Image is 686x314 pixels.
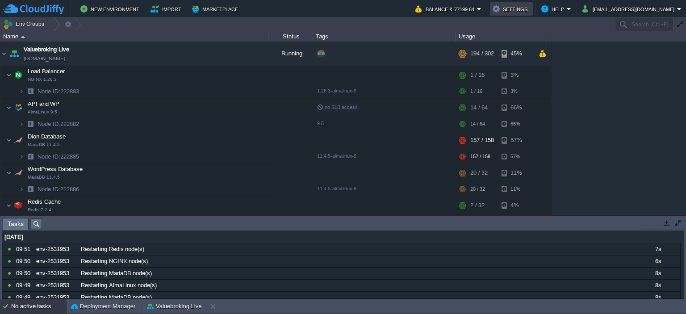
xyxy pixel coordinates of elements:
a: Node ID:222883 [37,88,80,95]
img: AMDAwAAAACH5BAEAAAAALAAAAAABAAEAAAICRAEAOw== [6,164,12,182]
span: Redis 7.2.4 [28,207,51,213]
a: Node ID:222886 [37,185,80,193]
span: Restarting MariaDB node(s) [81,293,152,301]
div: 20 / 32 [470,182,485,196]
img: AMDAwAAAACH5BAEAAAAALAAAAAABAAEAAAICRAEAOw== [12,66,25,84]
img: AMDAwAAAACH5BAEAAAAALAAAAAABAAEAAAICRAEAOw== [0,42,8,66]
div: Running [268,42,313,66]
span: Load Balancer [27,67,66,75]
img: AMDAwAAAACH5BAEAAAAALAAAAAABAAEAAAICRAEAOw== [6,66,12,84]
span: Node ID: [38,88,60,95]
span: Restarting NGINX node(s) [81,257,148,265]
div: 8s [636,292,680,303]
img: AMDAwAAAACH5BAEAAAAALAAAAAABAAEAAAICRAEAOw== [24,117,37,131]
span: no SLB access [317,105,358,110]
div: 7s [636,243,680,255]
span: Dion Database [27,133,67,140]
img: AMDAwAAAACH5BAEAAAAALAAAAAABAAEAAAICRAEAOw== [19,117,24,131]
span: 222883 [37,88,80,95]
div: 2 / 32 [470,197,485,214]
div: 4% [502,215,531,229]
div: 1 / 16 [470,66,485,84]
img: AMDAwAAAACH5BAEAAAAALAAAAAABAAEAAAICRAEAOw== [19,84,24,98]
span: 9.5 [317,121,324,126]
img: AMDAwAAAACH5BAEAAAAALAAAAAABAAEAAAICRAEAOw== [6,99,12,117]
a: Load BalancerNGINX 1.26.3 [27,68,66,75]
div: 09:49 [16,292,33,303]
a: API and WPAlmaLinux 9.5 [27,100,61,107]
span: Restarting Redis node(s) [81,245,144,253]
span: Tasks [8,218,24,230]
div: [DATE] [2,231,680,243]
div: 14 / 64 [470,117,485,131]
span: WordPress Database [27,165,84,173]
span: API and WP [27,100,61,108]
span: 222885 [37,153,80,160]
div: 194 / 302 [470,42,494,66]
span: MariaDB 11.4.5 [28,175,60,180]
div: 09:50 [16,268,33,279]
img: AMDAwAAAACH5BAEAAAAALAAAAAABAAEAAAICRAEAOw== [19,215,24,229]
img: AMDAwAAAACH5BAEAAAAALAAAAAABAAEAAAICRAEAOw== [24,84,37,98]
div: No active tasks [11,299,67,314]
img: AMDAwAAAACH5BAEAAAAALAAAAAABAAEAAAICRAEAOw== [24,150,37,163]
div: 157 / 158 [470,131,494,149]
div: 45% [502,42,531,66]
span: NGINX 1.26.3 [28,77,57,82]
span: Restarting MariaDB node(s) [81,269,152,277]
div: 66% [502,99,531,117]
div: env-2531953 [34,292,78,303]
a: Redis CacheRedis 7.2.4 [27,198,62,205]
a: Node ID:222882 [37,120,80,128]
div: 8s [636,268,680,279]
div: 57% [502,150,531,163]
div: env-2531953 [34,255,78,267]
a: WordPress DatabaseMariaDB 11.4.5 [27,166,84,172]
div: 1 / 16 [470,84,482,98]
img: AMDAwAAAACH5BAEAAAAALAAAAAABAAEAAAICRAEAOw== [12,197,25,214]
span: 222886 [37,185,80,193]
a: Dion DatabaseMariaDB 11.4.5 [27,133,67,140]
span: Node ID: [38,153,60,160]
div: Tags [314,31,456,42]
button: Marketplace [192,4,241,14]
span: 1.26.3-almalinux-9 [317,88,356,93]
div: 14 / 64 [470,99,488,117]
div: 09:50 [16,255,33,267]
img: AMDAwAAAACH5BAEAAAAALAAAAAABAAEAAAICRAEAOw== [12,164,25,182]
span: Node ID: [38,121,60,127]
span: 222882 [37,120,80,128]
img: AMDAwAAAACH5BAEAAAAALAAAAAABAAEAAAICRAEAOw== [19,182,24,196]
div: env-2531953 [34,243,78,255]
div: 09:51 [16,243,33,255]
div: 11% [502,182,531,196]
div: 09:49 [16,280,33,291]
div: 157 / 158 [470,150,490,163]
div: 3% [502,66,531,84]
img: AMDAwAAAACH5BAEAAAAALAAAAAABAAEAAAICRAEAOw== [21,36,25,38]
span: Restarting AlmaLinux node(s) [81,281,157,289]
div: 2 / 32 [470,215,482,229]
img: AMDAwAAAACH5BAEAAAAALAAAAAABAAEAAAICRAEAOw== [6,197,12,214]
a: Node ID:222885 [37,153,80,160]
div: 57% [502,131,531,149]
button: Import [151,4,184,14]
img: AMDAwAAAACH5BAEAAAAALAAAAAABAAEAAAICRAEAOw== [24,182,37,196]
button: Env Groups [3,18,47,30]
div: 8s [636,280,680,291]
span: Redis Cache [27,198,62,205]
img: AMDAwAAAACH5BAEAAAAALAAAAAABAAEAAAICRAEAOw== [12,131,25,149]
img: AMDAwAAAACH5BAEAAAAALAAAAAABAAEAAAICRAEAOw== [12,99,25,117]
button: [EMAIL_ADDRESS][DOMAIN_NAME] [582,4,677,14]
button: Balance ₹-77199.64 [415,4,477,14]
span: Node ID: [38,186,60,193]
a: Valuebroking Live [24,45,69,54]
div: Name [1,31,268,42]
div: Usage [456,31,551,42]
button: New Environment [80,4,142,14]
a: [DOMAIN_NAME] [24,54,65,63]
button: Deployment Manager [71,302,135,311]
span: AlmaLinux 9.5 [28,109,57,115]
div: Status [269,31,313,42]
